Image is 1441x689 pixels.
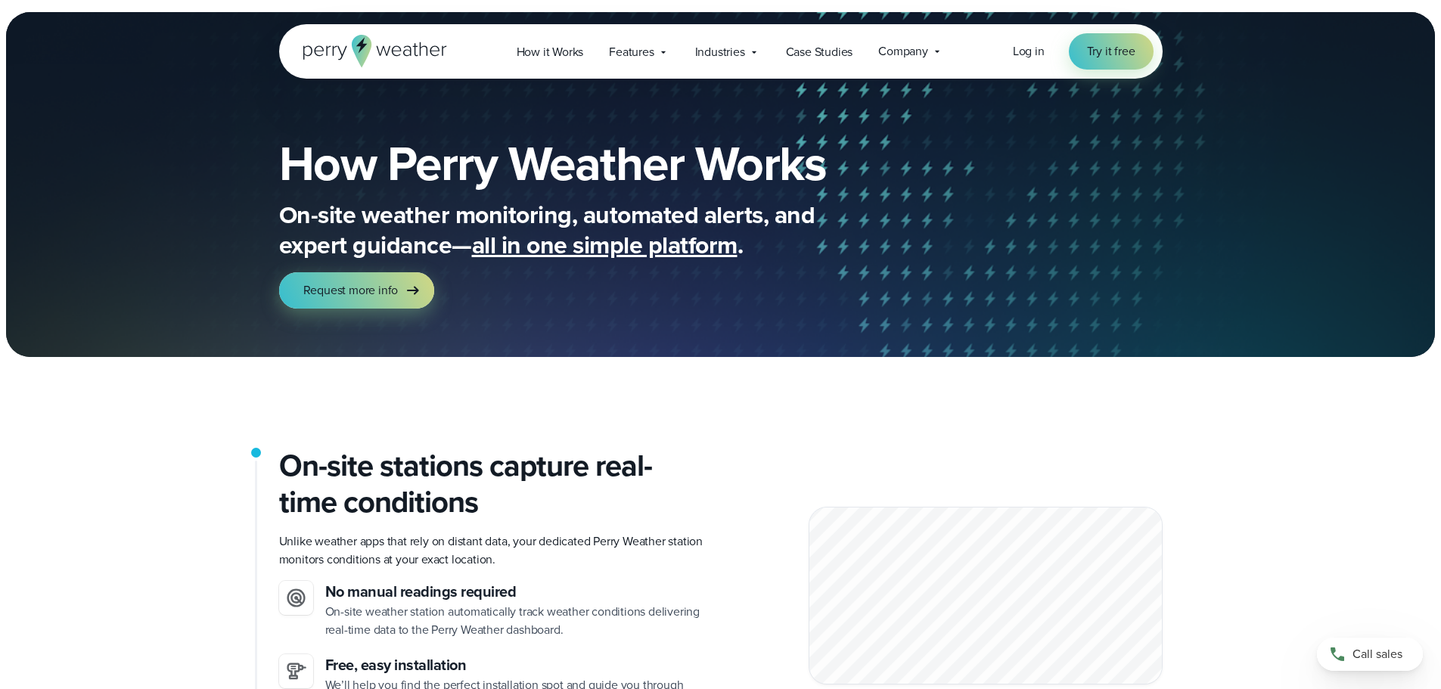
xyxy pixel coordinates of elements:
[1087,42,1135,61] span: Try it free
[279,272,435,309] a: Request more info
[695,43,745,61] span: Industries
[325,654,709,676] h3: Free, easy installation
[472,227,738,263] span: all in one simple platform
[1352,645,1402,663] span: Call sales
[325,581,709,603] h3: No manual readings required
[517,43,584,61] span: How it Works
[325,603,709,639] p: On-site weather station automatically track weather conditions delivering real-time data to the P...
[773,36,866,67] a: Case Studies
[279,532,709,569] p: Unlike weather apps that rely on distant data, your dedicated Perry Weather station monitors cond...
[878,42,928,61] span: Company
[1013,42,1045,60] span: Log in
[1317,638,1423,671] a: Call sales
[279,139,936,188] h1: How Perry Weather Works
[279,200,884,260] p: On-site weather monitoring, automated alerts, and expert guidance— .
[504,36,597,67] a: How it Works
[1013,42,1045,61] a: Log in
[279,448,709,520] h2: On-site stations capture real-time conditions
[609,43,654,61] span: Features
[303,281,399,299] span: Request more info
[786,43,853,61] span: Case Studies
[1069,33,1154,70] a: Try it free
